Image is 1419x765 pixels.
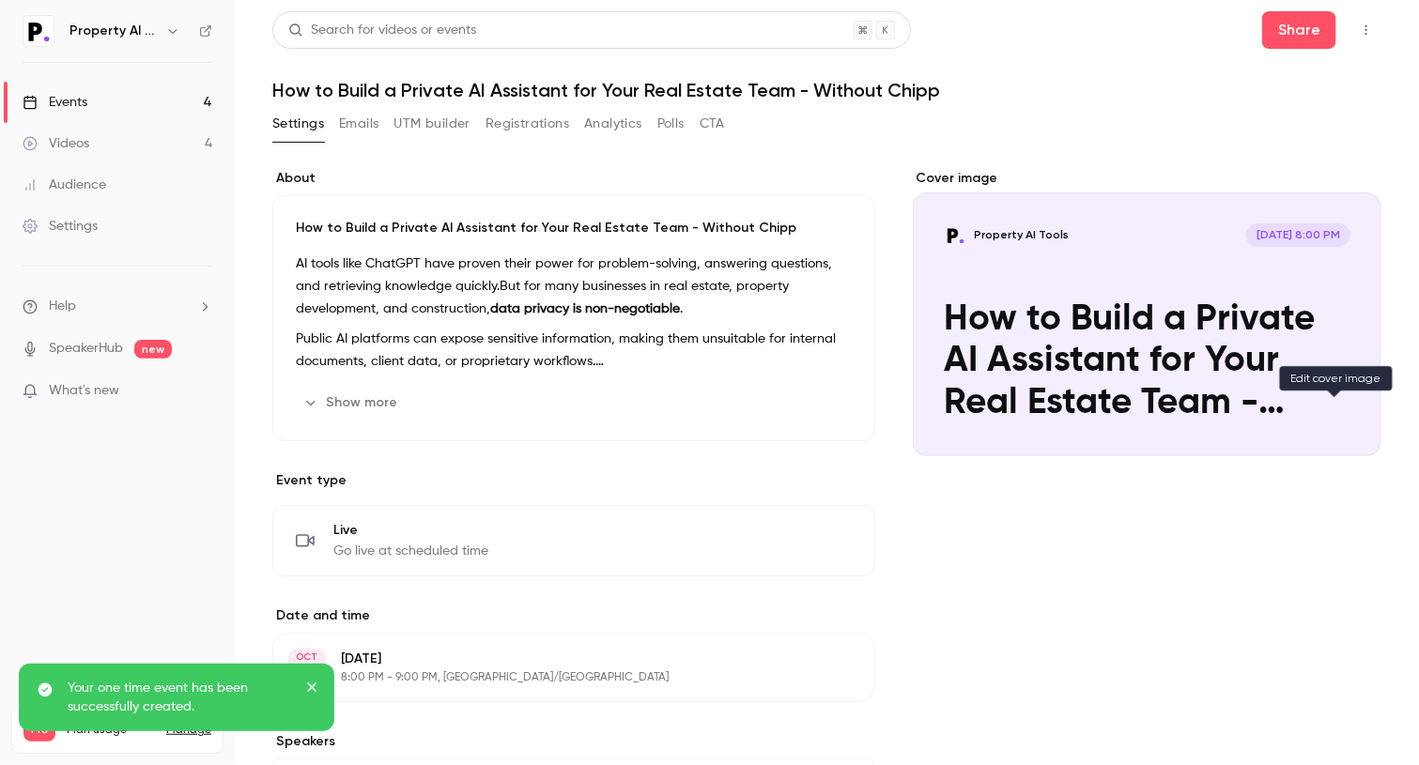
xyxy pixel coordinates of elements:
button: Show more [296,388,409,418]
div: Settings [23,217,98,236]
strong: data privacy is non-negotiable [490,302,680,315]
div: Events [23,93,87,112]
label: About [272,169,875,188]
h1: How to Build a Private AI Assistant for Your Real Estate Team - Without Chipp [272,79,1381,101]
span: Go live at scheduled time [333,542,488,560]
section: Cover image [913,169,1381,456]
button: UTM builder [394,109,470,139]
p: AI tools like ChatGPT have proven their power for problem-solving, answering questions, and retri... [296,252,852,320]
li: help-dropdown-opener [23,297,212,316]
button: Settings [272,109,324,139]
div: Audience [23,176,106,194]
div: Videos [23,134,89,153]
button: Emails [339,109,378,139]
h6: Property AI Tools [69,22,158,40]
label: Date and time [272,606,875,625]
p: [DATE] [341,650,776,668]
p: Event type [272,471,875,490]
button: close [306,679,319,701]
span: Help [49,297,76,316]
img: Property AI Tools [23,16,54,46]
span: What's new [49,381,119,401]
div: OCT [290,650,324,664]
button: Polls [657,109,685,139]
button: Share [1262,11,1336,49]
label: Cover image [913,169,1381,188]
p: How to Build a Private AI Assistant for Your Real Estate Team - Without Chipp [296,219,852,237]
p: Your one time event has been successfully created. [68,679,293,716]
label: Speakers [272,732,875,751]
p: 8:00 PM - 9:00 PM, [GEOGRAPHIC_DATA]/[GEOGRAPHIC_DATA] [341,670,776,685]
span: new [134,340,172,359]
button: CTA [700,109,725,139]
p: Public AI platforms can expose sensitive information, making them unsuitable for internal documen... [296,328,852,373]
button: Registrations [486,109,569,139]
span: Live [333,521,488,540]
iframe: Noticeable Trigger [190,383,212,400]
a: SpeakerHub [49,339,123,359]
div: Search for videos or events [288,21,476,40]
button: Analytics [584,109,642,139]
